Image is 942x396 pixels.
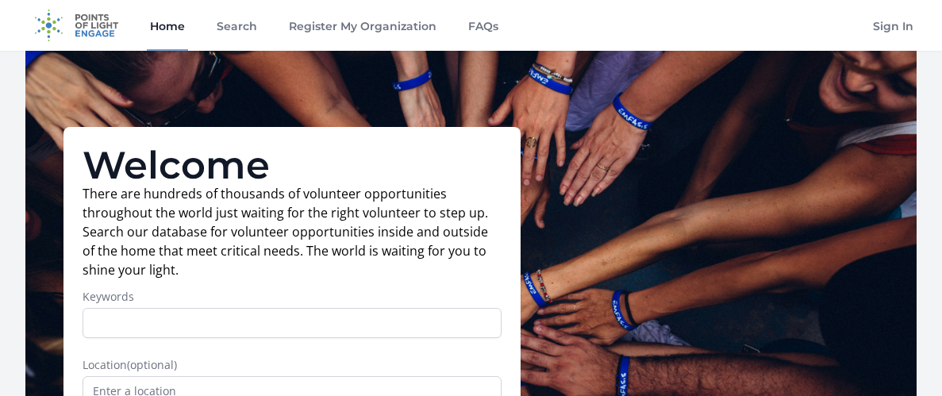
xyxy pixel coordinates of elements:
[83,184,502,279] p: There are hundreds of thousands of volunteer opportunities throughout the world just waiting for ...
[83,357,502,373] label: Location
[83,146,502,184] h1: Welcome
[83,289,502,305] label: Keywords
[127,357,177,372] span: (optional)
